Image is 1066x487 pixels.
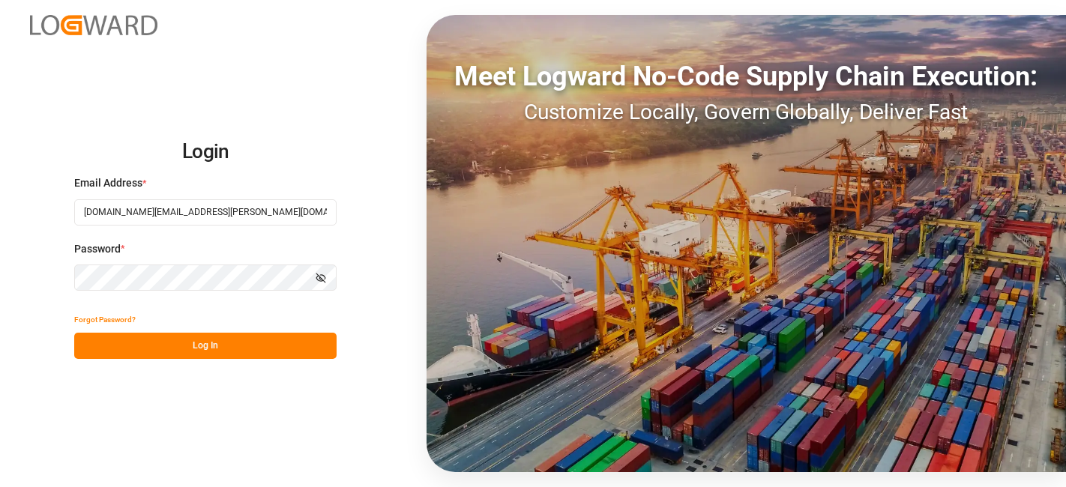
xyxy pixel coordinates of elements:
[74,306,136,333] button: Forgot Password?
[427,56,1066,97] div: Meet Logward No-Code Supply Chain Execution:
[74,175,142,191] span: Email Address
[74,241,121,257] span: Password
[30,15,157,35] img: Logward_new_orange.png
[74,333,337,359] button: Log In
[74,128,337,176] h2: Login
[74,199,337,226] input: Enter your email
[427,97,1066,128] div: Customize Locally, Govern Globally, Deliver Fast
